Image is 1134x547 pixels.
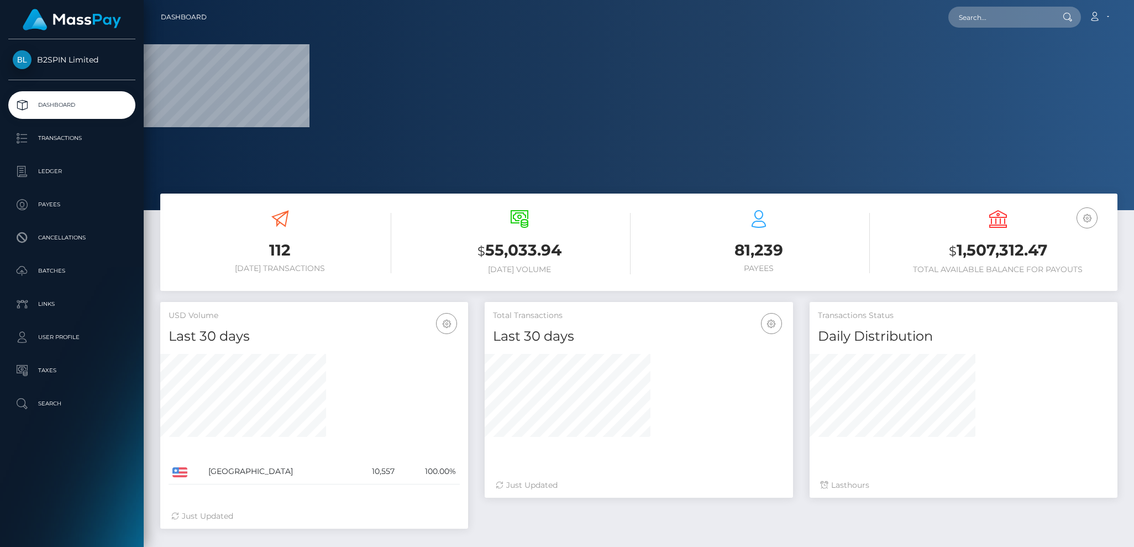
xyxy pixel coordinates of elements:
p: Taxes [13,362,131,379]
a: Links [8,290,135,318]
a: Batches [8,257,135,285]
td: [GEOGRAPHIC_DATA] [204,459,350,485]
a: Ledger [8,158,135,185]
p: Cancellations [13,230,131,246]
h4: Daily Distribution [818,327,1109,346]
td: 10,557 [350,459,398,485]
p: Ledger [13,163,131,180]
a: Cancellations [8,224,135,252]
div: Just Updated [171,510,457,522]
div: Just Updated [496,480,781,491]
p: Links [13,296,131,312]
p: User Profile [13,329,131,346]
h6: [DATE] Volume [408,265,631,274]
a: Dashboard [8,91,135,119]
h3: 81,239 [647,239,870,261]
a: Search [8,390,135,418]
small: $ [949,243,957,259]
h3: 1,507,312.47 [886,239,1109,262]
p: Batches [13,263,131,279]
h4: Last 30 days [493,327,784,346]
h3: 55,033.94 [408,239,631,262]
h6: [DATE] Transactions [169,264,391,273]
p: Search [13,395,131,412]
p: Transactions [13,130,131,147]
h3: 112 [169,239,391,261]
small: $ [477,243,485,259]
h6: Payees [647,264,870,273]
a: Dashboard [161,6,207,29]
a: Transactions [8,124,135,152]
h6: Total Available Balance for Payouts [886,265,1109,274]
td: 100.00% [398,459,460,485]
a: User Profile [8,324,135,351]
img: US.png [172,467,187,477]
h5: Transactions Status [818,310,1109,321]
a: Payees [8,191,135,218]
input: Search... [948,7,1052,28]
div: Last hours [821,480,1106,491]
span: B2SPIN Limited [8,55,135,65]
h5: USD Volume [169,310,460,321]
img: B2SPIN Limited [13,50,32,69]
h5: Total Transactions [493,310,784,321]
p: Payees [13,196,131,213]
img: MassPay Logo [23,9,121,30]
a: Taxes [8,357,135,384]
h4: Last 30 days [169,327,460,346]
p: Dashboard [13,97,131,113]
